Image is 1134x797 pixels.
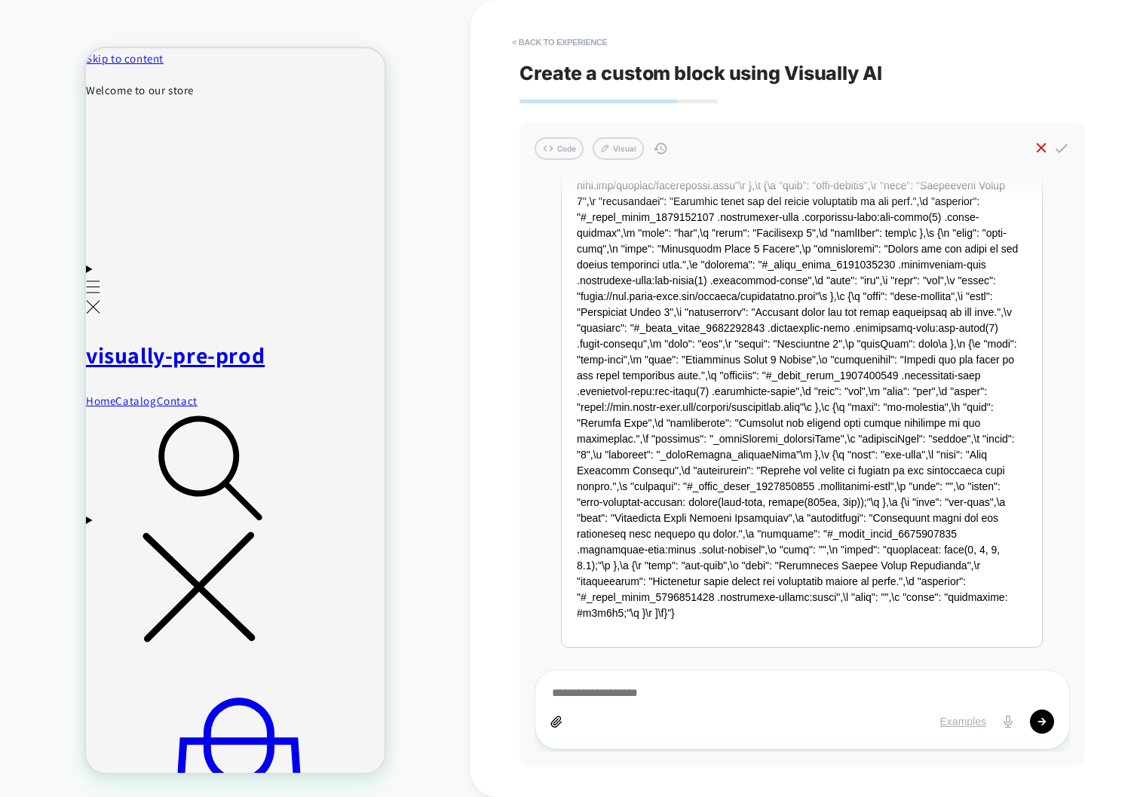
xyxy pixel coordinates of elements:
[593,137,644,160] button: Visual
[535,137,584,160] button: Code
[519,62,1085,84] span: Create a custom block using Visually AI
[71,345,112,360] a: Contact
[504,30,615,54] button: < Back to experience
[577,67,1027,621] p: {"loremips":"{\d "sitametcon": [\a {\e "sedd": "eius-tempori",\u "labo": "Etdolorema Aliqu 7",\e ...
[29,345,70,360] a: Catalog
[940,716,986,728] div: Examples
